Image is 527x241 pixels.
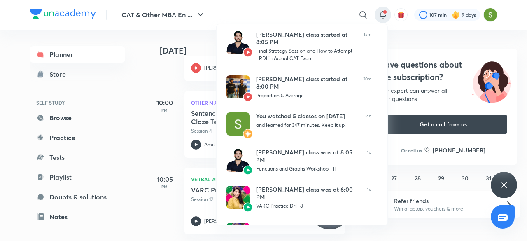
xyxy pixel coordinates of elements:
div: [PERSON_NAME] class started at 8:00 PM [256,75,357,90]
a: AvatarAvatar[PERSON_NAME] class was at 6:00 PMVARC Practice Drill 81d [217,179,381,216]
div: [PERSON_NAME] class was at 2:00 PM [256,223,361,238]
a: AvatarAvatar[PERSON_NAME] class was at 8:05 PMFunctions and Graphs Workshop - II1d [217,142,381,179]
img: Avatar [226,149,250,172]
span: 20m [363,75,371,99]
div: You watched 5 classes on [DATE] [256,112,358,120]
a: AvatarAvatar[PERSON_NAME] class started at 8:00 PMProportion & Average20m [217,69,381,106]
div: [PERSON_NAME] class was at 6:00 PM [256,186,361,201]
div: [PERSON_NAME] class was at 8:05 PM [256,149,361,164]
div: Functions and Graphs Workshop - II [256,165,361,173]
img: Avatar [243,47,253,57]
div: VARC Practice Drill 8 [256,202,361,210]
a: AvatarAvatar[PERSON_NAME] class started at 8:05 PMFinal Strategy Session and How to Attempt LRDI ... [217,24,381,69]
div: [PERSON_NAME] class started at 8:05 PM [256,31,357,46]
img: Avatar [226,112,250,136]
span: 15m [364,31,371,62]
img: Avatar [243,92,253,102]
a: AvatarAvatarYou watched 5 classes on [DATE]and learned for 347 minutes. Keep it up!14h [217,106,381,142]
img: Avatar [226,31,250,54]
span: 14h [365,112,371,136]
img: Avatar [243,165,253,175]
span: 1d [367,149,371,173]
div: and learned for 347 minutes. Keep it up! [256,122,358,129]
img: Avatar [243,202,253,212]
img: Avatar [243,129,253,139]
div: Final Strategy Session and How to Attempt LRDI in Actual CAT Exam [256,47,357,62]
img: Avatar [226,186,250,209]
img: Avatar [226,75,250,98]
span: 1d [367,186,371,210]
div: Proportion & Average [256,92,357,99]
